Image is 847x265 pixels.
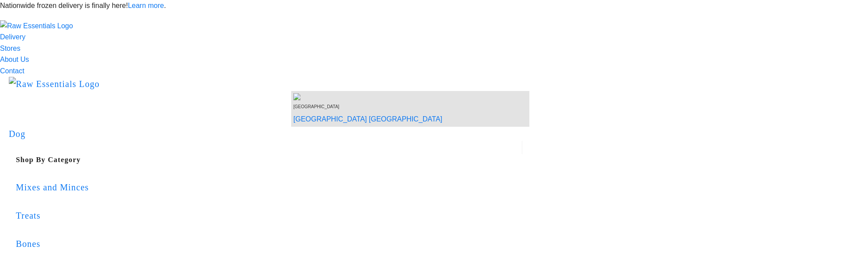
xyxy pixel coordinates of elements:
[16,208,522,223] div: Treats
[369,115,442,123] a: [GEOGRAPHIC_DATA]
[16,237,522,251] div: Bones
[16,154,522,166] h5: Shop By Category
[293,115,367,123] a: [GEOGRAPHIC_DATA]
[9,77,100,91] img: Raw Essentials Logo
[16,225,522,263] a: Bones
[128,2,164,9] a: Learn more
[9,129,26,139] a: Dog
[293,104,339,109] span: [GEOGRAPHIC_DATA]
[16,180,522,194] div: Mixes and Minces
[16,197,522,235] a: Treats
[16,168,522,206] a: Mixes and Minces
[293,93,302,100] img: van-moving.png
